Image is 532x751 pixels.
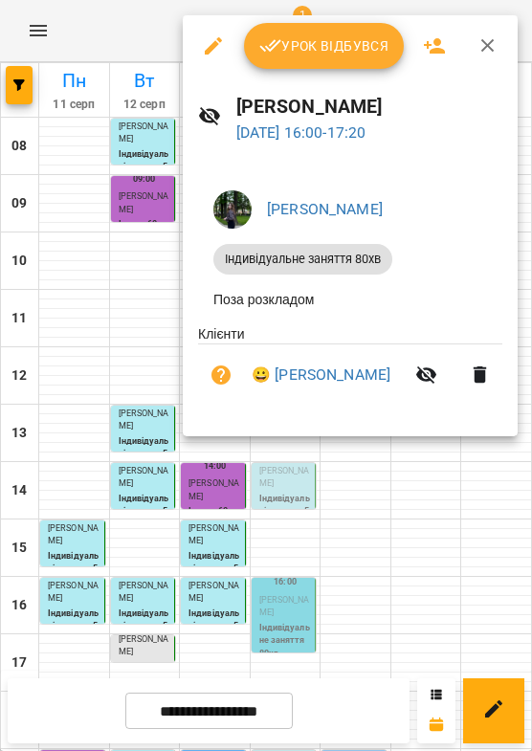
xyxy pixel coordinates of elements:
span: Урок відбувся [259,34,389,57]
a: [PERSON_NAME] [267,200,383,218]
h6: [PERSON_NAME] [236,92,503,121]
button: Візит ще не сплачено. Додати оплату? [198,352,244,398]
span: Індивідуальне заняття 80хв [213,251,392,268]
a: [DATE] 16:00-17:20 [236,123,366,142]
li: Поза розкладом [198,282,502,317]
ul: Клієнти [198,324,502,413]
button: Урок відбувся [244,23,405,69]
a: 😀 [PERSON_NAME] [252,364,390,387]
img: 295700936d15feefccb57b2eaa6bd343.jpg [213,190,252,229]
